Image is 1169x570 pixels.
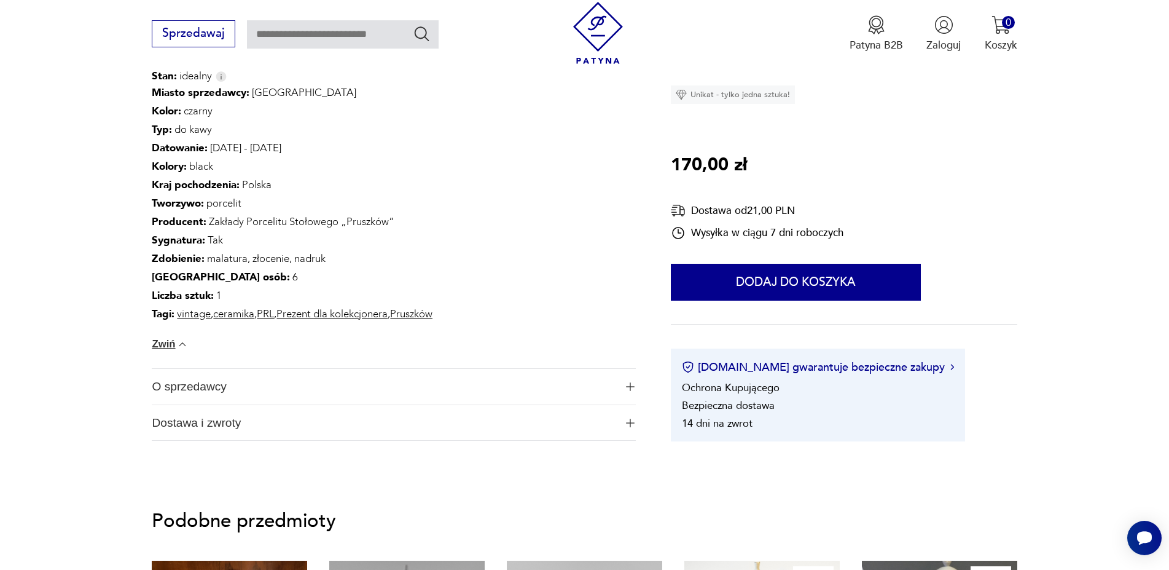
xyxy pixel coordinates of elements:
[850,15,903,52] a: Ikona medaluPatyna B2B
[390,307,432,321] a: Pruszków
[152,176,432,194] p: Polska
[682,398,775,412] li: Bezpieczna dostawa
[152,215,206,229] b: Producent :
[152,20,235,47] button: Sprzedawaj
[671,225,843,240] div: Wysyłka w ciągu 7 dni roboczych
[216,71,227,82] img: Info icon
[176,338,189,350] img: chevron down
[213,307,254,321] a: ceramika
[850,38,903,52] p: Patyna B2B
[152,30,235,39] a: Sprzedawaj
[682,359,954,374] button: [DOMAIN_NAME] gwarantuje bezpieczne zakupy
[567,2,629,64] img: Patyna - sklep z meblami i dekoracjami vintage
[152,159,187,173] b: Kolory :
[152,104,181,118] b: Kolor:
[152,196,204,210] b: Tworzywo :
[152,405,615,441] span: Dostawa i zwroty
[626,419,635,427] img: Ikona plusa
[152,405,635,441] button: Ikona plusaDostawa i zwroty
[991,15,1011,34] img: Ikona koszyka
[671,151,747,179] p: 170,00 zł
[867,15,886,34] img: Ikona medalu
[1002,16,1015,29] div: 0
[152,268,432,287] p: 6
[1127,521,1162,555] iframe: Smartsupp widget button
[152,369,635,405] button: Ikona plusaO sprzedawcy
[152,122,172,137] b: Typ :
[152,288,214,303] b: Liczba sztuk:
[671,202,686,218] img: Ikona dostawy
[152,287,432,305] p: 1
[985,15,1017,52] button: 0Koszyk
[850,15,903,52] button: Patyna B2B
[671,202,843,218] div: Dostawa od 21,00 PLN
[152,139,432,157] p: [DATE] - [DATE]
[152,250,432,268] p: malatura, złocenie, nadruk
[152,233,205,247] b: Sygnatura :
[177,307,211,321] a: vintage
[152,102,432,121] p: czarny
[413,25,431,42] button: Szukaj
[152,270,290,284] b: [GEOGRAPHIC_DATA] osób :
[926,38,961,52] p: Zaloguj
[926,15,961,52] button: Zaloguj
[671,85,795,103] div: Unikat - tylko jedna sztuka!
[682,380,780,394] li: Ochrona Kupującego
[682,416,753,430] li: 14 dni na zwrot
[152,84,432,102] p: [GEOGRAPHIC_DATA]
[152,85,249,100] b: Miasto sprzedawcy :
[985,38,1017,52] p: Koszyk
[152,213,432,231] p: Zakłady Porcelitu Stołowego „Pruszków”
[152,69,177,83] b: Stan:
[152,69,212,84] span: idealny
[152,141,208,155] b: Datowanie :
[152,157,432,176] p: black
[626,382,635,391] img: Ikona plusa
[950,364,954,370] img: Ikona strzałki w prawo
[152,369,615,405] span: O sprzedawcy
[257,307,274,321] a: PRL
[152,338,189,350] button: Zwiń
[671,264,921,301] button: Dodaj do koszyka
[152,231,432,250] p: Tak
[152,251,205,266] b: Zdobienie :
[152,194,432,213] p: porcelit
[682,361,694,373] img: Ikona certyfikatu
[676,89,687,100] img: Ikona diamentu
[934,15,953,34] img: Ikonka użytkownika
[152,178,240,192] b: Kraj pochodzenia :
[276,307,388,321] a: Prezent dla kolekcjonera
[152,121,432,139] p: do kawy
[152,305,432,323] p: , , , ,
[152,307,174,321] b: Tagi:
[152,512,1017,530] p: Podobne przedmioty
